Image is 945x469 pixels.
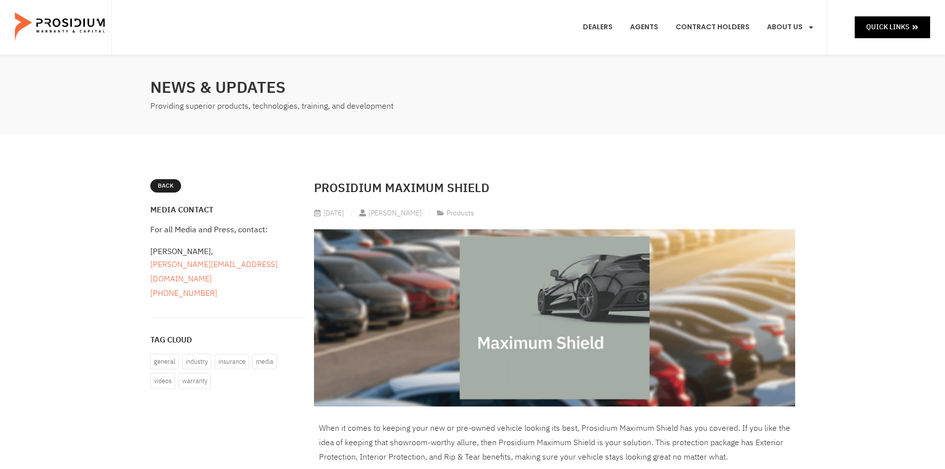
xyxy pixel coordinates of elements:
[668,9,757,46] a: Contract Holders
[150,75,468,99] h2: News & Updates
[158,181,174,192] span: Back
[150,259,278,285] a: [PERSON_NAME][EMAIL_ADDRESS][DOMAIN_NAME]
[150,246,304,300] div: [PERSON_NAME],
[179,373,211,389] a: Warranty
[252,354,277,369] a: Media
[150,179,181,193] a: Back
[319,421,790,464] p: When it comes to keeping your new or pre-owned vehicle looking its best, Prosidium Maximum Shield...
[575,9,822,46] nav: Menu
[759,9,822,46] a: About Us
[446,208,474,218] span: Products
[323,208,344,218] time: [DATE]
[866,21,909,33] span: Quick Links
[314,207,344,219] a: [DATE]
[215,354,249,369] a: Insurance
[150,354,179,369] a: General
[150,287,217,299] a: [PHONE_NUMBER]
[623,9,666,46] a: Agents
[366,207,422,219] span: [PERSON_NAME]
[150,336,304,344] h4: Tag Cloud
[150,224,304,236] div: For all Media and Press, contact:
[855,16,930,38] a: Quick Links
[150,373,175,389] a: Videos
[359,207,422,219] a: [PERSON_NAME]
[575,9,620,46] a: Dealers
[150,206,304,214] h4: Media Contact
[150,99,468,114] div: Providing superior products, technologies, training, and development
[314,179,795,197] h2: Prosidium Maximum Shield
[182,354,211,369] a: Industry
